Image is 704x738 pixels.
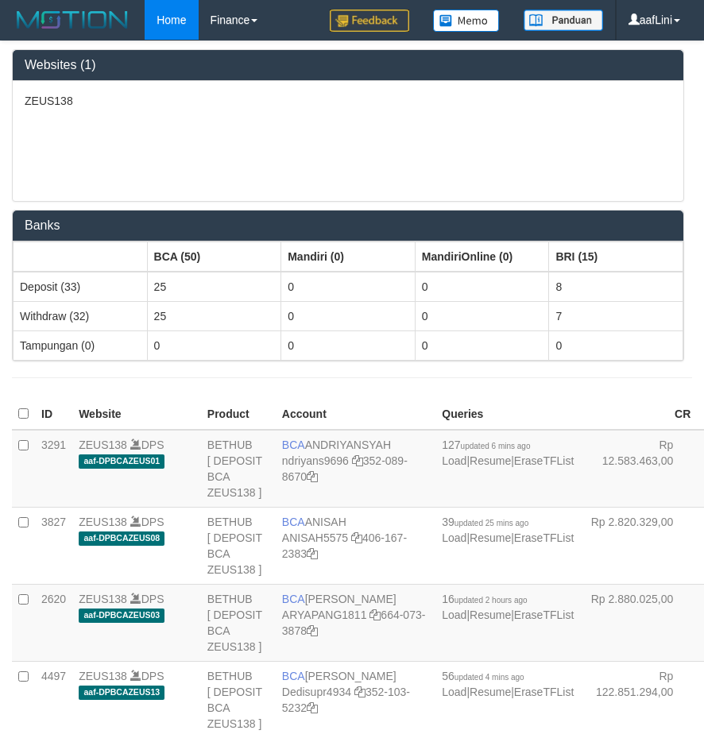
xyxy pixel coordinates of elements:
[514,454,574,467] a: EraseTFList
[514,609,574,621] a: EraseTFList
[201,399,276,430] th: Product
[201,584,276,661] td: BETHUB [ DEPOSIT BCA ZEUS138 ]
[549,330,683,360] td: 0
[369,609,381,621] a: Copy ARYAPANG1811 to clipboard
[442,454,466,467] a: Load
[14,301,148,330] td: Withdraw (32)
[470,609,511,621] a: Resume
[35,661,72,738] td: 4497
[549,301,683,330] td: 7
[14,241,148,272] th: Group: activate to sort column ascending
[79,609,164,622] span: aaf-DPBCAZEUS03
[435,399,580,430] th: Queries
[12,8,133,32] img: MOTION_logo.png
[281,272,416,302] td: 0
[415,301,549,330] td: 0
[442,439,530,451] span: 127
[282,439,305,451] span: BCA
[79,439,127,451] a: ZEUS138
[307,624,318,637] a: Copy 6640733878 to clipboard
[201,507,276,584] td: BETHUB [ DEPOSIT BCA ZEUS138 ]
[415,272,549,302] td: 0
[25,218,671,233] h3: Banks
[25,58,671,72] h3: Websites (1)
[442,686,466,698] a: Load
[470,686,511,698] a: Resume
[147,330,281,360] td: 0
[549,241,683,272] th: Group: activate to sort column ascending
[351,531,362,544] a: Copy ANISAH5575 to clipboard
[72,507,201,584] td: DPS
[514,531,574,544] a: EraseTFList
[514,686,574,698] a: EraseTFList
[282,593,305,605] span: BCA
[35,399,72,430] th: ID
[282,609,367,621] a: ARYAPANG1811
[580,584,697,661] td: Rp 2.880.025,00
[580,507,697,584] td: Rp 2.820.329,00
[35,584,72,661] td: 2620
[281,330,416,360] td: 0
[276,584,435,661] td: [PERSON_NAME] 664-073-3878
[79,531,164,545] span: aaf-DPBCAZEUS08
[415,241,549,272] th: Group: activate to sort column ascending
[276,661,435,738] td: [PERSON_NAME] 352-103-5232
[35,430,72,508] td: 3291
[201,430,276,508] td: BETHUB [ DEPOSIT BCA ZEUS138 ]
[201,661,276,738] td: BETHUB [ DEPOSIT BCA ZEUS138 ]
[455,596,528,605] span: updated 2 hours ago
[455,519,528,527] span: updated 25 mins ago
[282,454,349,467] a: ndriyans9696
[72,430,201,508] td: DPS
[352,454,363,467] a: Copy ndriyans9696 to clipboard
[580,399,697,430] th: CR
[442,670,574,698] span: | |
[307,470,318,483] a: Copy 3520898670 to clipboard
[442,516,528,528] span: 39
[282,686,351,698] a: Dedisupr4934
[72,584,201,661] td: DPS
[433,10,500,32] img: Button%20Memo.svg
[14,330,148,360] td: Tampungan (0)
[442,593,527,605] span: 16
[282,670,305,682] span: BCA
[461,442,531,450] span: updated 6 mins ago
[72,399,201,430] th: Website
[307,701,318,714] a: Copy 3521035232 to clipboard
[147,301,281,330] td: 25
[147,241,281,272] th: Group: activate to sort column ascending
[307,547,318,560] a: Copy 4061672383 to clipboard
[442,670,524,682] span: 56
[580,430,697,508] td: Rp 12.583.463,00
[282,531,348,544] a: ANISAH5575
[470,531,511,544] a: Resume
[524,10,603,31] img: panduan.png
[281,241,416,272] th: Group: activate to sort column ascending
[276,430,435,508] td: ANDRIYANSYAH 352-089-8670
[14,272,148,302] td: Deposit (33)
[580,661,697,738] td: Rp 122.851.294,00
[442,516,574,544] span: | |
[281,301,416,330] td: 0
[470,454,511,467] a: Resume
[79,670,127,682] a: ZEUS138
[35,507,72,584] td: 3827
[79,454,164,468] span: aaf-DPBCAZEUS01
[25,93,671,109] p: ZEUS138
[442,531,466,544] a: Load
[72,661,201,738] td: DPS
[276,507,435,584] td: ANISAH 406-167-2383
[147,272,281,302] td: 25
[79,593,127,605] a: ZEUS138
[442,439,574,467] span: | |
[79,516,127,528] a: ZEUS138
[442,609,466,621] a: Load
[79,686,164,699] span: aaf-DPBCAZEUS13
[354,686,366,698] a: Copy Dedisupr4934 to clipboard
[455,673,524,682] span: updated 4 mins ago
[549,272,683,302] td: 8
[276,399,435,430] th: Account
[415,330,549,360] td: 0
[442,593,574,621] span: | |
[330,10,409,32] img: Feedback.jpg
